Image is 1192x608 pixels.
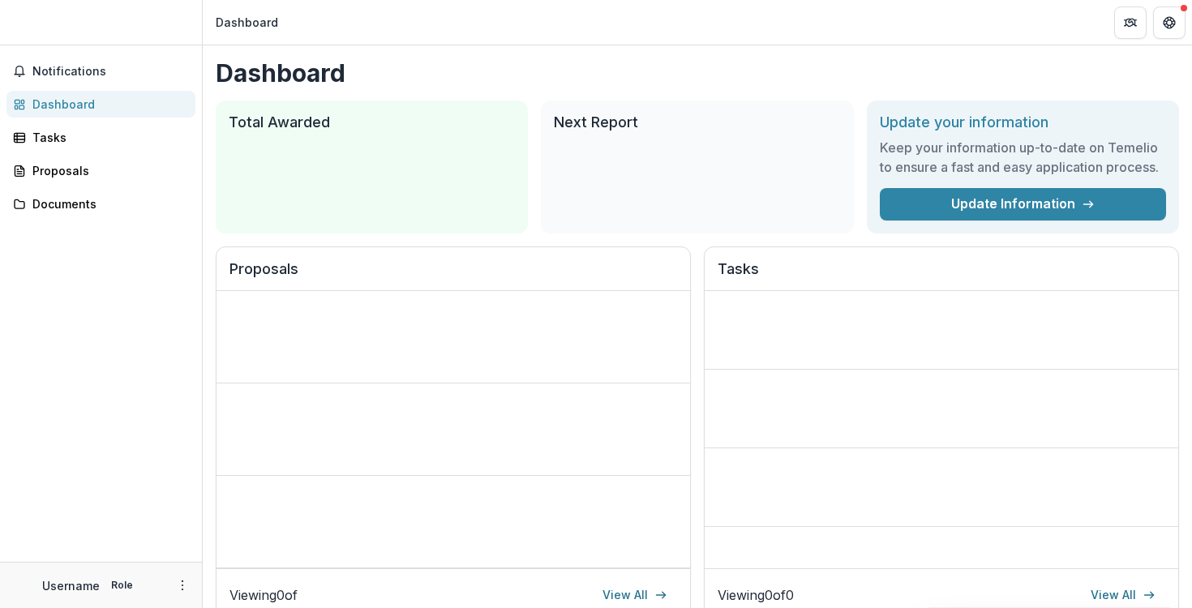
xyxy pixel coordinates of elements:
[173,576,192,595] button: More
[32,162,182,179] div: Proposals
[6,124,195,151] a: Tasks
[554,113,840,131] h2: Next Report
[216,14,278,31] div: Dashboard
[32,96,182,113] div: Dashboard
[229,585,298,605] p: Viewing 0 of
[106,578,138,593] p: Role
[6,91,195,118] a: Dashboard
[1114,6,1147,39] button: Partners
[880,188,1166,221] a: Update Information
[32,129,182,146] div: Tasks
[6,191,195,217] a: Documents
[216,58,1179,88] h1: Dashboard
[32,195,182,212] div: Documents
[880,113,1166,131] h2: Update your information
[593,582,677,608] a: View All
[229,113,515,131] h2: Total Awarded
[718,260,1165,291] h2: Tasks
[32,65,189,79] span: Notifications
[1081,582,1165,608] a: View All
[6,58,195,84] button: Notifications
[880,138,1166,177] h3: Keep your information up-to-date on Temelio to ensure a fast and easy application process.
[1153,6,1186,39] button: Get Help
[6,157,195,184] a: Proposals
[718,585,794,605] p: Viewing 0 of 0
[42,577,100,594] p: Username
[229,260,677,291] h2: Proposals
[209,11,285,34] nav: breadcrumb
